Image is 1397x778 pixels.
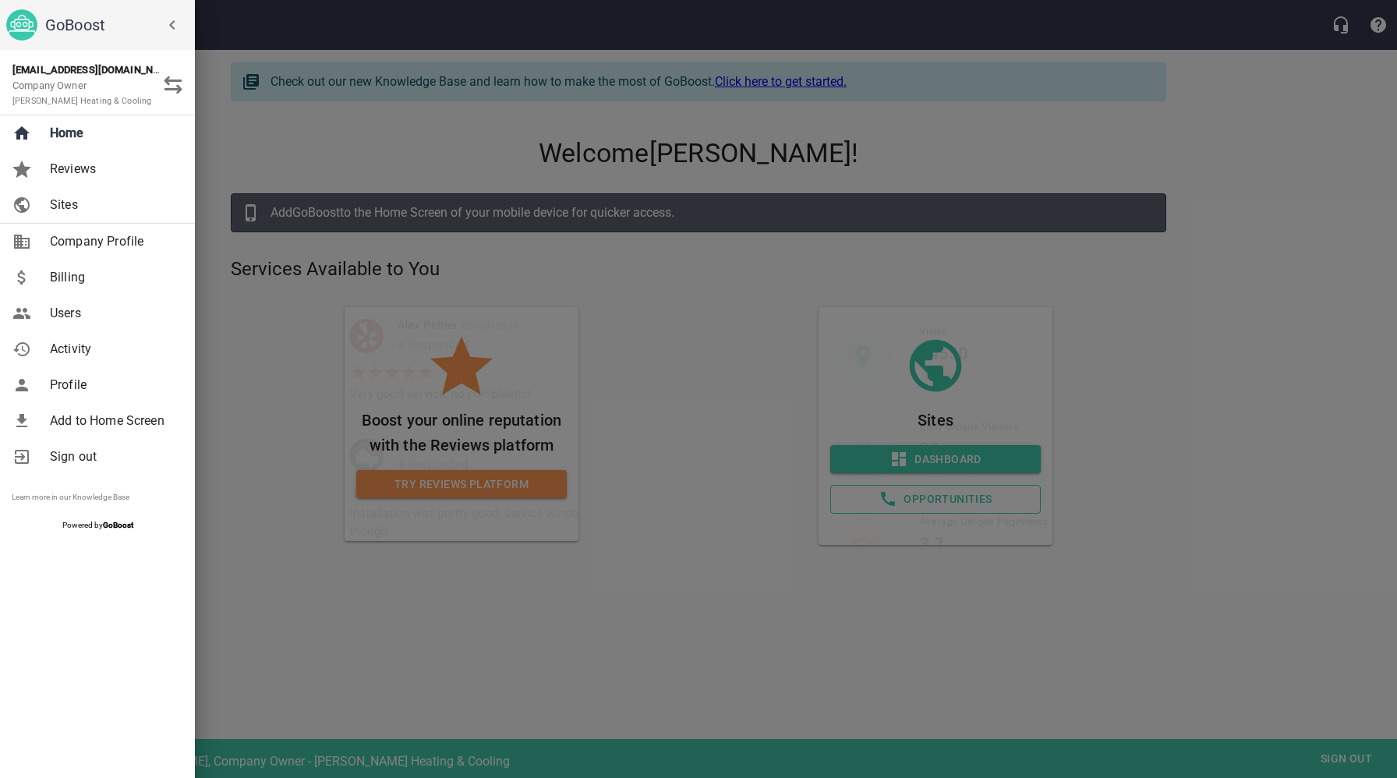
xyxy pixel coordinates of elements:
span: Activity [50,340,176,359]
span: Profile [50,376,176,394]
a: Learn more in our Knowledge Base [12,493,129,501]
span: Company Profile [50,232,176,251]
strong: [EMAIL_ADDRESS][DOMAIN_NAME] [12,64,177,76]
span: Add to Home Screen [50,412,176,430]
span: Powered by [62,521,133,529]
img: go_boost_head.png [6,9,37,41]
span: Users [50,304,176,323]
span: Sites [50,196,176,214]
span: Billing [50,268,176,287]
small: [PERSON_NAME] Heating & Cooling [12,96,151,106]
span: Company Owner [12,80,151,107]
span: Home [50,124,176,143]
button: Switch Role [154,66,192,104]
span: Reviews [50,160,176,179]
h6: GoBoost [45,12,189,37]
span: Sign out [50,447,176,466]
strong: GoBoost [103,521,133,529]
